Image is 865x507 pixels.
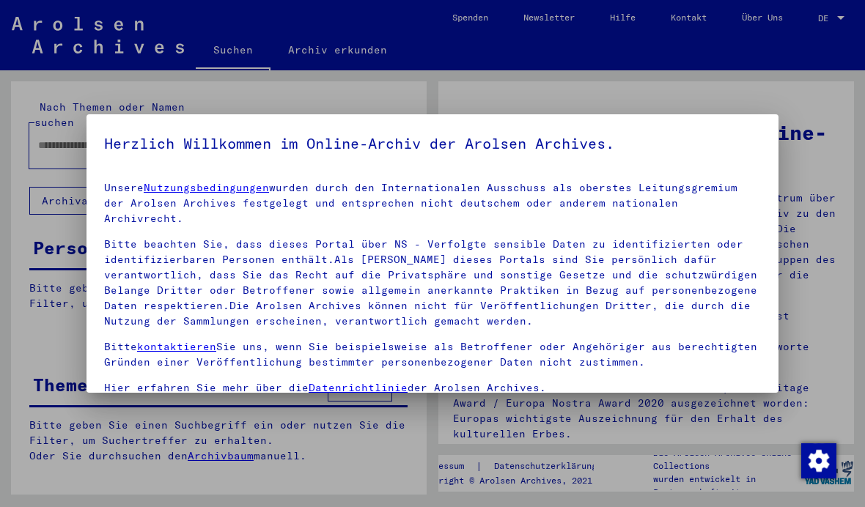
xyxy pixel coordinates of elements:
[144,181,269,194] a: Nutzungsbedingungen
[104,380,761,396] p: Hier erfahren Sie mehr über die der Arolsen Archives.
[104,132,761,155] h5: Herzlich Willkommen im Online-Archiv der Arolsen Archives.
[104,339,761,370] p: Bitte Sie uns, wenn Sie beispielsweise als Betroffener oder Angehöriger aus berechtigten Gründen ...
[309,381,408,394] a: Datenrichtlinie
[137,340,216,353] a: kontaktieren
[801,443,836,478] img: Zustimmung ändern
[104,237,761,329] p: Bitte beachten Sie, dass dieses Portal über NS - Verfolgte sensible Daten zu identifizierten oder...
[104,180,761,226] p: Unsere wurden durch den Internationalen Ausschuss als oberstes Leitungsgremium der Arolsen Archiv...
[800,443,836,478] div: Zustimmung ändern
